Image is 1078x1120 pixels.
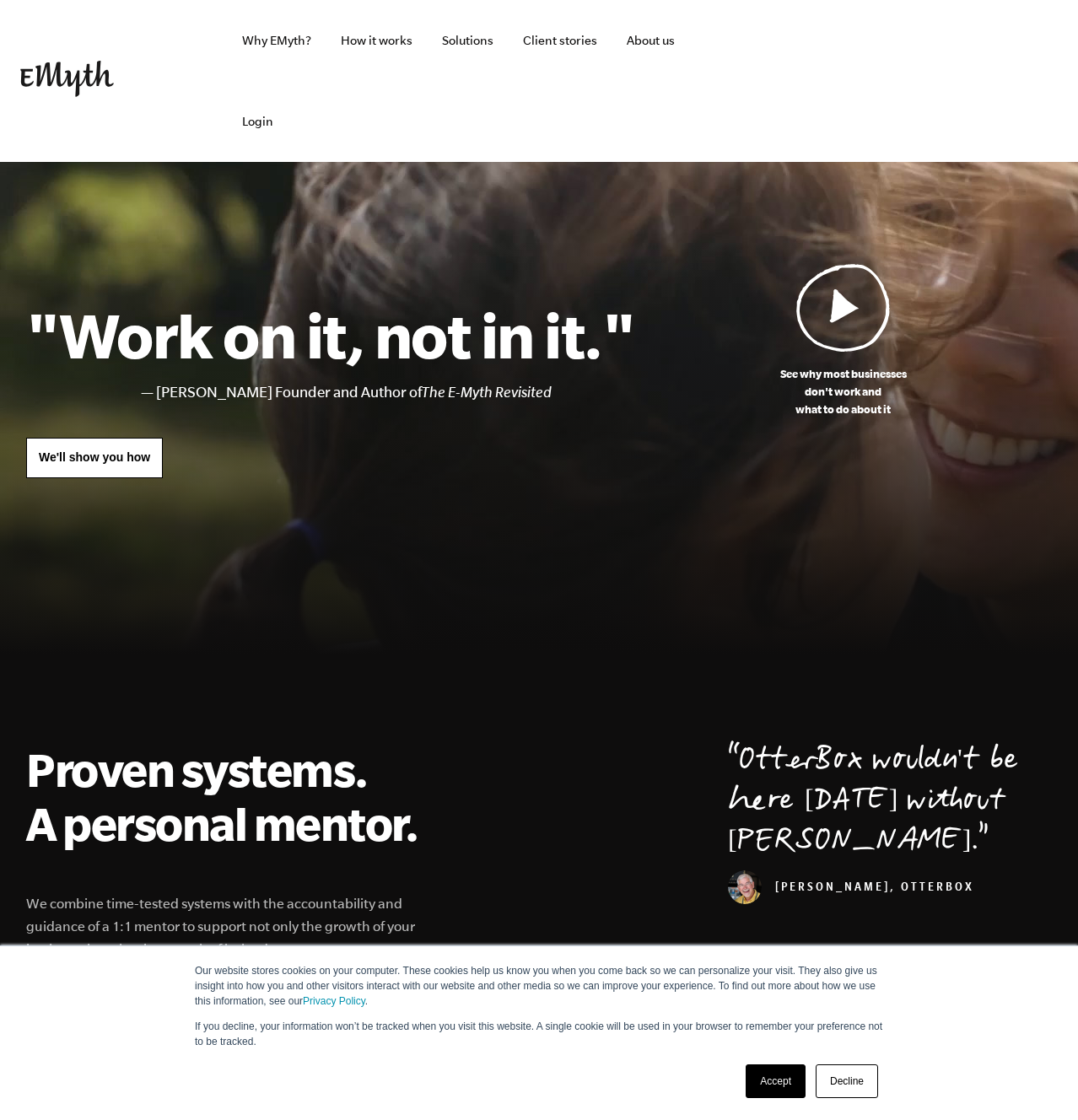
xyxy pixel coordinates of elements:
[39,450,150,464] span: We'll show you how
[881,62,1058,100] iframe: Embedded CTA
[26,742,438,850] h2: Proven systems. A personal mentor.
[746,1064,806,1098] a: Accept
[728,882,974,896] cite: [PERSON_NAME], OtterBox
[422,384,552,401] i: The E-Myth Revisited
[156,380,634,405] li: [PERSON_NAME] Founder and Author of
[20,61,114,97] img: EMyth
[796,263,891,352] img: Play Video
[634,365,1052,418] p: See why most businesses don't work and what to do about it
[634,263,1052,418] a: See why most businessesdon't work andwhat to do about it
[695,62,872,100] iframe: Embedded CTA
[26,298,634,372] h1: "Work on it, not in it."
[26,892,438,961] p: We combine time-tested systems with the accountability and guidance of a 1:1 mentor to support no...
[728,742,1052,864] p: OtterBox wouldn't be here [DATE] without [PERSON_NAME].
[816,1064,878,1098] a: Decline
[195,963,883,1009] p: Our website stores cookies on your computer. These cookies help us know you when you come back so...
[229,81,287,162] a: Login
[728,870,762,904] img: Curt Richardson, OtterBox
[195,1019,883,1049] p: If you decline, your information won’t be tracked when you visit this website. A single cookie wi...
[26,438,163,478] a: We'll show you how
[303,995,365,1007] a: Privacy Policy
